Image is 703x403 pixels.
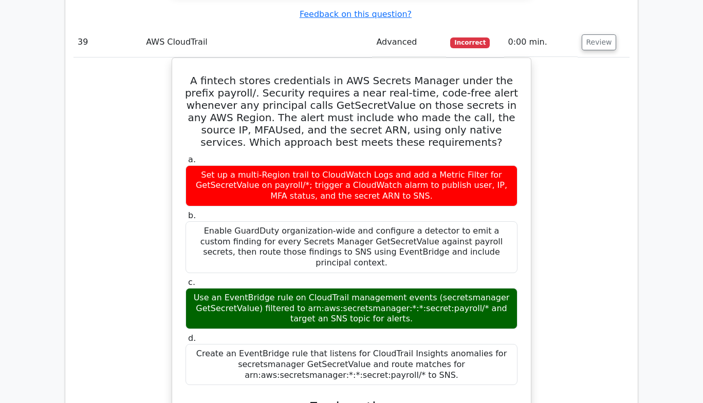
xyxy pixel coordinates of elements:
h5: A fintech stores credentials in AWS Secrets Manager under the prefix payroll/. Security requires ... [184,74,519,148]
td: 39 [73,28,142,57]
div: Set up a multi-Region trail to CloudWatch Logs and add a Metric Filter for GetSecretValue on payr... [186,165,517,206]
td: AWS CloudTrail [142,28,372,57]
div: Create an EventBridge rule that listens for CloudTrail Insights anomalies for secretsmanager GetS... [186,344,517,385]
div: Enable GuardDuty organization-wide and configure a detector to emit a custom finding for every Se... [186,221,517,273]
td: 0:00 min. [504,28,578,57]
a: Feedback on this question? [300,9,412,19]
div: Use an EventBridge rule on CloudTrail management events (secretsmanager GetSecretValue) filtered ... [186,288,517,329]
td: Advanced [372,28,446,57]
span: c. [188,277,195,287]
span: Incorrect [450,37,490,48]
span: b. [188,210,196,220]
span: a. [188,155,196,164]
span: d. [188,333,196,343]
button: Review [582,34,617,50]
